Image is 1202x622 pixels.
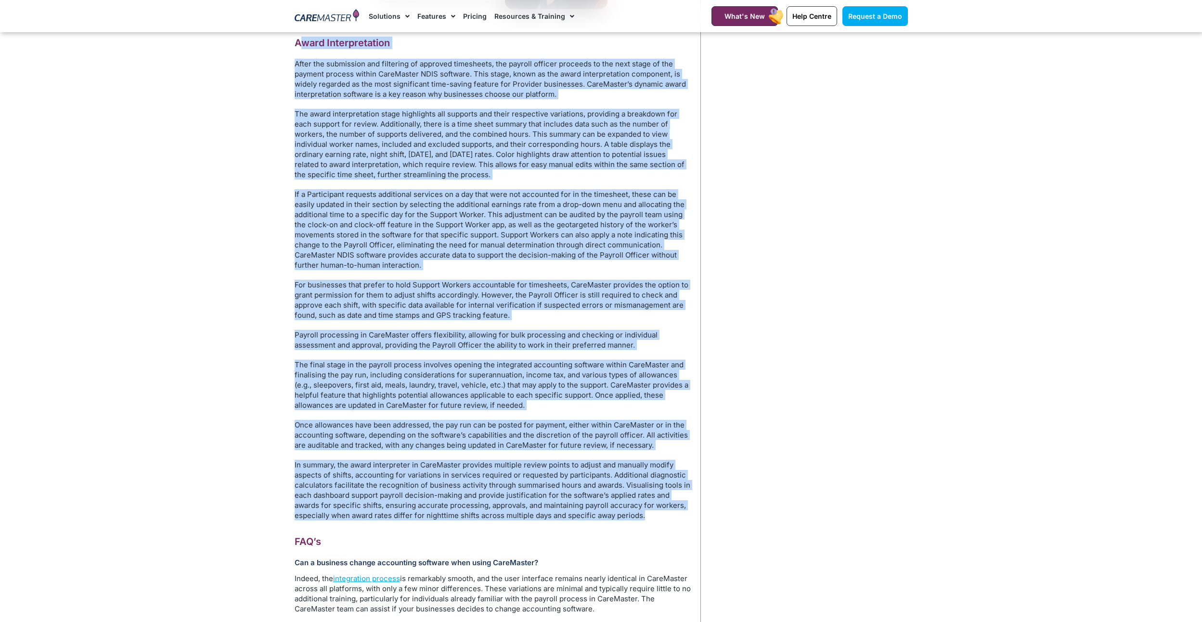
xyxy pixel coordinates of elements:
[295,280,691,320] p: For businesses that prefer to hold Support Workers accountable for timesheets, CareMaster provide...
[295,330,691,350] p: Payroll processing in CareMaster offers flexibility, allowing for bulk processing and checking or...
[295,37,691,49] h2: Award Interpretation
[724,12,765,20] span: What's New
[295,558,691,567] h3: Can a business change accounting software when using CareMaster?
[295,535,691,548] h2: FAQ’s
[295,420,691,450] p: Once allowances have been addressed, the pay run can be posted for payment, either within CareMas...
[295,9,360,24] img: CareMaster Logo
[295,109,691,180] p: The award interpretation stage highlights all supports and their respective variations, providing...
[711,6,778,26] a: What's New
[295,59,691,99] p: After the submission and filtering of approved timesheets, the payroll officer proceeds to the ne...
[295,360,691,410] p: The final stage in the payroll process involves opening the integrated accounting software within...
[792,12,831,20] span: Help Centre
[842,6,908,26] a: Request a Demo
[787,6,837,26] a: Help Centre
[295,189,691,270] p: If a Participant requests additional services on a day that were not accounted for in the timeshe...
[333,574,400,583] a: integration process
[295,573,691,614] p: Indeed, the is remarkably smooth, and the user interface remains nearly identical in CareMaster a...
[848,12,902,20] span: Request a Demo
[295,460,691,520] p: In summary, the award interpreter in CareMaster provides multiple review points to adjust and man...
